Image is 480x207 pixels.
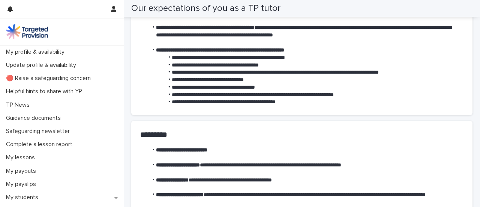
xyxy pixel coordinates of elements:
[3,48,70,56] p: My profile & availability
[3,154,41,161] p: My lessons
[3,194,44,201] p: My students
[6,24,48,39] img: M5nRWzHhSzIhMunXDL62
[3,101,36,109] p: TP News
[3,141,78,148] p: Complete a lesson report
[3,168,42,175] p: My payouts
[3,75,97,82] p: 🔴 Raise a safeguarding concern
[3,88,88,95] p: Helpful hints to share with YP
[3,62,82,69] p: Update profile & availability
[131,3,280,14] h2: Our expectations of you as a TP tutor
[3,115,67,122] p: Guidance documents
[3,128,76,135] p: Safeguarding newsletter
[3,181,42,188] p: My payslips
